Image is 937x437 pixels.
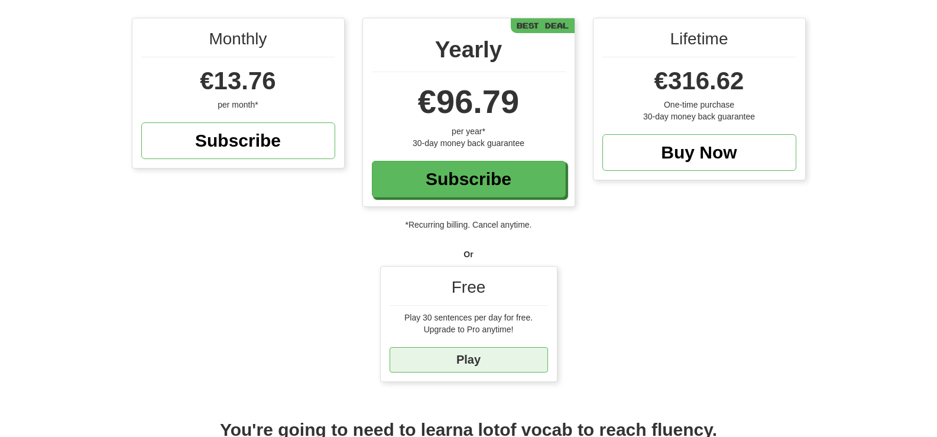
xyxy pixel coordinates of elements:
[602,27,796,57] div: Lifetime
[602,111,796,122] div: 30-day money back guarantee
[602,134,796,171] a: Buy Now
[463,250,473,259] strong: Or
[390,323,548,335] div: Upgrade to Pro anytime!
[390,347,548,373] a: Play
[654,67,744,95] span: €316.62
[418,83,519,120] span: €96.79
[141,99,335,111] div: per month*
[200,67,275,95] span: €13.76
[372,125,566,137] div: per year*
[372,161,566,198] a: Subscribe
[390,312,548,323] div: Play 30 sentences per day for free.
[372,137,566,149] div: 30-day money back guarantee
[141,27,335,57] div: Monthly
[390,276,548,306] div: Free
[372,33,566,72] div: Yearly
[511,18,575,33] div: Best Deal
[141,122,335,159] a: Subscribe
[602,99,796,111] div: One-time purchase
